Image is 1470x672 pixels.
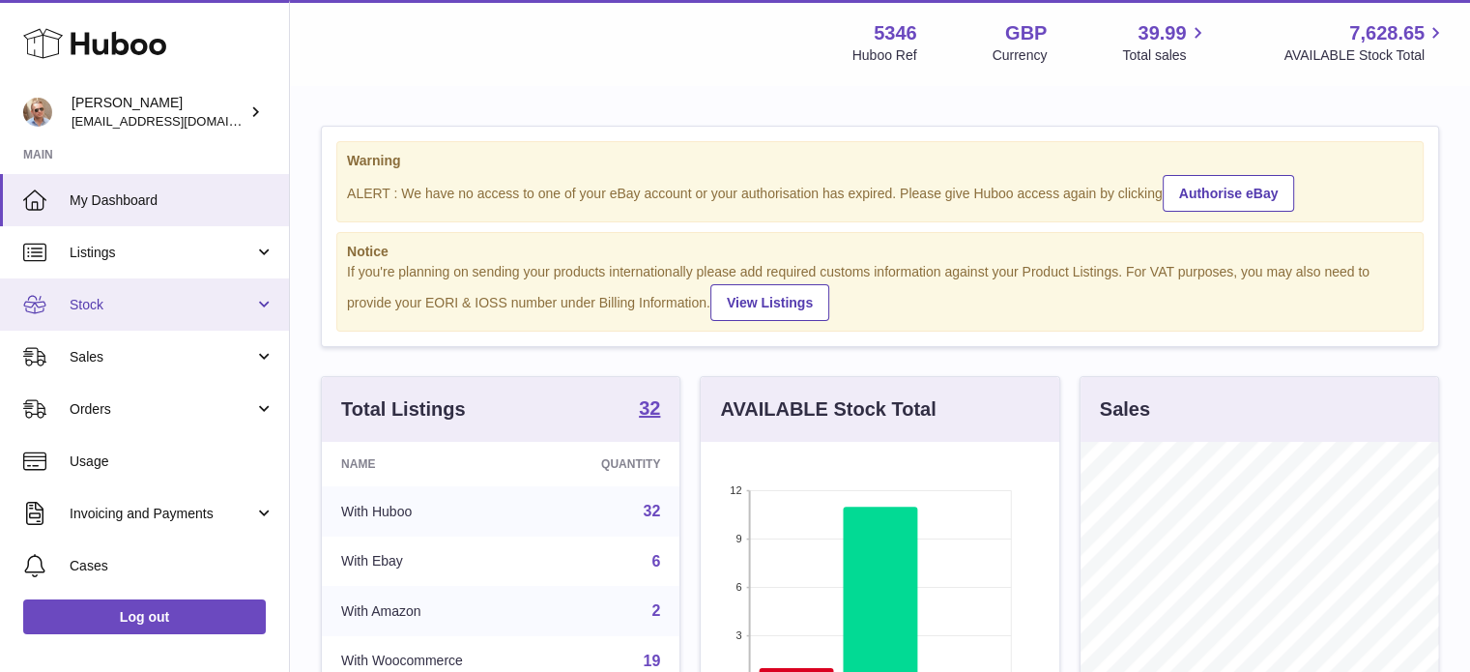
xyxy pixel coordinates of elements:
th: Name [322,442,544,486]
td: With Ebay [322,537,544,587]
span: My Dashboard [70,191,274,210]
a: Authorise eBay [1163,175,1295,212]
span: AVAILABLE Stock Total [1283,46,1447,65]
a: 32 [644,503,661,519]
a: 7,628.65 AVAILABLE Stock Total [1283,20,1447,65]
span: Cases [70,557,274,575]
strong: GBP [1005,20,1047,46]
div: Huboo Ref [852,46,917,65]
td: With Huboo [322,486,544,537]
div: Currency [993,46,1048,65]
h3: Sales [1100,396,1150,423]
span: Usage [70,453,274,471]
img: support@radoneltd.co.uk [23,98,52,127]
strong: Warning [347,152,1413,170]
span: Orders [70,400,254,419]
span: Stock [70,296,254,314]
h3: Total Listings [341,396,466,423]
text: 3 [736,629,742,641]
text: 12 [731,484,742,496]
a: 32 [639,398,660,422]
span: Listings [70,244,254,262]
strong: Notice [347,243,1413,261]
a: 19 [644,653,661,669]
td: With Amazon [322,586,544,636]
a: 39.99 Total sales [1122,20,1208,65]
span: Total sales [1122,46,1208,65]
div: If you're planning on sending your products internationally please add required customs informati... [347,263,1413,321]
span: [EMAIL_ADDRESS][DOMAIN_NAME] [72,113,284,129]
span: 7,628.65 [1349,20,1425,46]
span: Invoicing and Payments [70,505,254,523]
th: Quantity [544,442,680,486]
span: 39.99 [1138,20,1186,46]
span: Sales [70,348,254,366]
strong: 5346 [874,20,917,46]
text: 6 [736,581,742,593]
text: 9 [736,533,742,544]
div: ALERT : We have no access to one of your eBay account or your authorisation has expired. Please g... [347,172,1413,212]
h3: AVAILABLE Stock Total [720,396,936,423]
a: Log out [23,599,266,634]
a: 2 [651,602,660,619]
a: 6 [651,553,660,570]
a: View Listings [710,284,829,321]
div: [PERSON_NAME] [72,94,245,131]
strong: 32 [639,398,660,418]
